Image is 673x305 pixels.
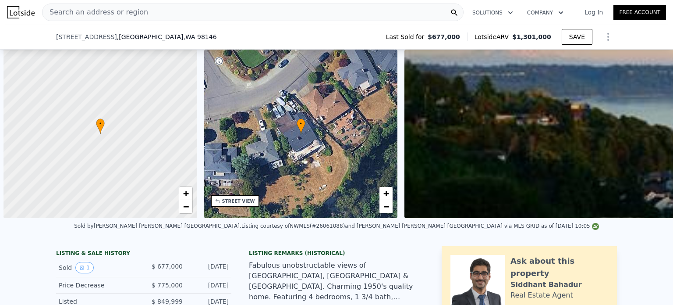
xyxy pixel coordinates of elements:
[59,281,137,290] div: Price Decrease
[520,5,570,21] button: Company
[386,32,428,41] span: Last Sold for
[297,120,305,128] span: •
[379,187,393,200] a: Zoom in
[56,250,231,258] div: LISTING & SALE HISTORY
[183,201,188,212] span: −
[465,5,520,21] button: Solutions
[599,28,617,46] button: Show Options
[383,188,389,199] span: +
[190,281,229,290] div: [DATE]
[562,29,592,45] button: SAVE
[183,188,188,199] span: +
[152,263,183,270] span: $ 677,000
[297,118,305,134] div: •
[241,223,599,229] div: Listing courtesy of NWMLS (#26061088) and [PERSON_NAME] [PERSON_NAME] [GEOGRAPHIC_DATA] via MLS G...
[510,290,573,301] div: Real Estate Agent
[249,260,424,302] div: Fabulous unobstructable views of [GEOGRAPHIC_DATA], [GEOGRAPHIC_DATA] & [GEOGRAPHIC_DATA]. Charmi...
[510,280,582,290] div: Siddhant Bahadur
[152,298,183,305] span: $ 849,999
[379,200,393,213] a: Zoom out
[428,32,460,41] span: $677,000
[74,223,241,229] div: Sold by [PERSON_NAME] [PERSON_NAME] [GEOGRAPHIC_DATA] .
[222,198,255,205] div: STREET VIEW
[249,250,424,257] div: Listing Remarks (Historical)
[613,5,666,20] a: Free Account
[152,282,183,289] span: $ 775,000
[574,8,613,17] a: Log In
[179,187,192,200] a: Zoom in
[56,32,117,41] span: [STREET_ADDRESS]
[190,262,229,273] div: [DATE]
[179,200,192,213] a: Zoom out
[59,262,137,273] div: Sold
[43,7,148,18] span: Search an address or region
[117,32,217,41] span: , [GEOGRAPHIC_DATA]
[96,118,105,134] div: •
[383,201,389,212] span: −
[510,255,608,280] div: Ask about this property
[512,33,551,40] span: $1,301,000
[75,262,94,273] button: View historical data
[475,32,512,41] span: Lotside ARV
[592,223,599,230] img: NWMLS Logo
[183,33,216,40] span: , WA 98146
[7,6,35,18] img: Lotside
[96,120,105,128] span: •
